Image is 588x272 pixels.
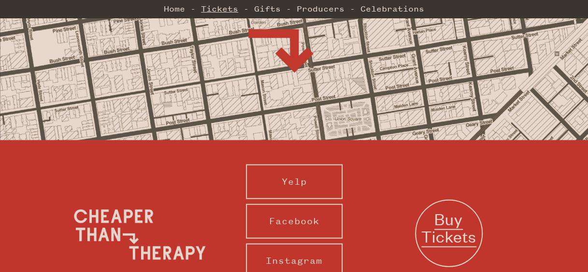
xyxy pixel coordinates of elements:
[421,208,476,247] span: Buy Tickets
[246,164,343,199] a: Yelp
[415,200,483,267] a: Buy Tickets
[67,198,212,271] img: Cheaper Than Therapy
[246,204,343,239] a: Facebook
